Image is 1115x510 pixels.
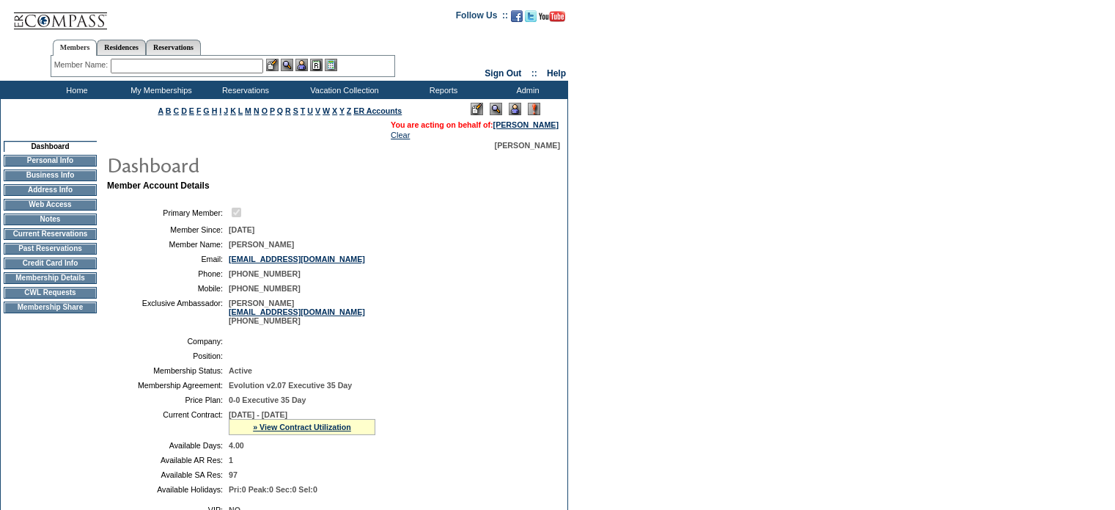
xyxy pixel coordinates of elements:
td: Company: [113,337,223,346]
a: E [189,106,194,115]
a: G [203,106,209,115]
span: [PERSON_NAME] [PHONE_NUMBER] [229,299,365,325]
img: b_calculator.gif [325,59,337,71]
td: Follow Us :: [456,9,508,26]
td: Reservations [202,81,286,99]
a: W [323,106,330,115]
span: [PHONE_NUMBER] [229,269,301,278]
a: L [238,106,243,115]
img: Log Concern/Member Elevation [528,103,540,115]
img: Reservations [310,59,323,71]
td: Available AR Res: [113,456,223,465]
a: [EMAIL_ADDRESS][DOMAIN_NAME] [229,307,365,316]
td: Membership Status: [113,366,223,375]
td: Admin [484,81,568,99]
a: U [307,106,313,115]
a: R [285,106,291,115]
td: Primary Member: [113,205,223,219]
td: Dashboard [4,141,97,152]
span: 0-0 Executive 35 Day [229,396,306,404]
img: b_edit.gif [266,59,279,71]
td: Exclusive Ambassador: [113,299,223,325]
a: D [181,106,187,115]
a: A [158,106,163,115]
a: Z [347,106,352,115]
span: You are acting on behalf of: [391,120,559,129]
a: [EMAIL_ADDRESS][DOMAIN_NAME] [229,255,365,263]
td: Business Info [4,170,97,181]
span: [PERSON_NAME] [229,240,294,249]
a: X [332,106,337,115]
div: Member Name: [54,59,111,71]
td: Notes [4,214,97,225]
td: Membership Details [4,272,97,284]
img: Edit Mode [471,103,483,115]
td: Current Contract: [113,410,223,435]
a: Help [547,68,566,79]
img: Impersonate [295,59,308,71]
img: View Mode [490,103,502,115]
td: Personal Info [4,155,97,167]
td: Current Reservations [4,228,97,240]
td: My Memberships [117,81,202,99]
a: M [245,106,251,115]
td: Home [33,81,117,99]
a: » View Contract Utilization [253,423,351,431]
td: Credit Card Info [4,258,97,269]
img: View [281,59,293,71]
span: [PHONE_NUMBER] [229,284,301,293]
b: Member Account Details [107,181,210,191]
td: Membership Agreement: [113,381,223,390]
td: Member Name: [113,240,223,249]
td: Price Plan: [113,396,223,404]
td: Past Reservations [4,243,97,255]
a: Q [277,106,283,115]
span: :: [531,68,537,79]
a: Y [339,106,345,115]
span: 97 [229,470,238,479]
a: C [173,106,179,115]
td: Member Since: [113,225,223,234]
img: Impersonate [509,103,521,115]
a: Reservations [146,40,201,55]
span: [DATE] - [DATE] [229,410,287,419]
td: Membership Share [4,302,97,313]
a: Residences [97,40,146,55]
td: Available SA Res: [113,470,223,479]
a: K [230,106,236,115]
a: [PERSON_NAME] [493,120,559,129]
a: S [293,106,298,115]
img: Become our fan on Facebook [511,10,523,22]
a: Members [53,40,97,56]
td: Vacation Collection [286,81,400,99]
a: Subscribe to our YouTube Channel [539,15,565,23]
a: H [212,106,218,115]
td: CWL Requests [4,287,97,299]
a: V [315,106,320,115]
td: Mobile: [113,284,223,293]
a: B [166,106,172,115]
span: [PERSON_NAME] [495,141,560,150]
a: P [270,106,275,115]
td: Phone: [113,269,223,278]
span: 1 [229,456,233,465]
td: Reports [400,81,484,99]
a: J [224,106,228,115]
img: pgTtlDashboard.gif [106,150,400,179]
img: Subscribe to our YouTube Channel [539,11,565,22]
a: O [262,106,268,115]
a: F [196,106,202,115]
a: Sign Out [485,68,521,79]
td: Web Access [4,199,97,211]
td: Available Days: [113,441,223,450]
a: Follow us on Twitter [525,15,537,23]
a: I [219,106,221,115]
span: [DATE] [229,225,254,234]
td: Address Info [4,184,97,196]
a: Clear [391,131,410,139]
span: Evolution v2.07 Executive 35 Day [229,381,352,390]
td: Position: [113,351,223,360]
a: N [254,106,260,115]
a: Become our fan on Facebook [511,15,523,23]
td: Email: [113,255,223,263]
